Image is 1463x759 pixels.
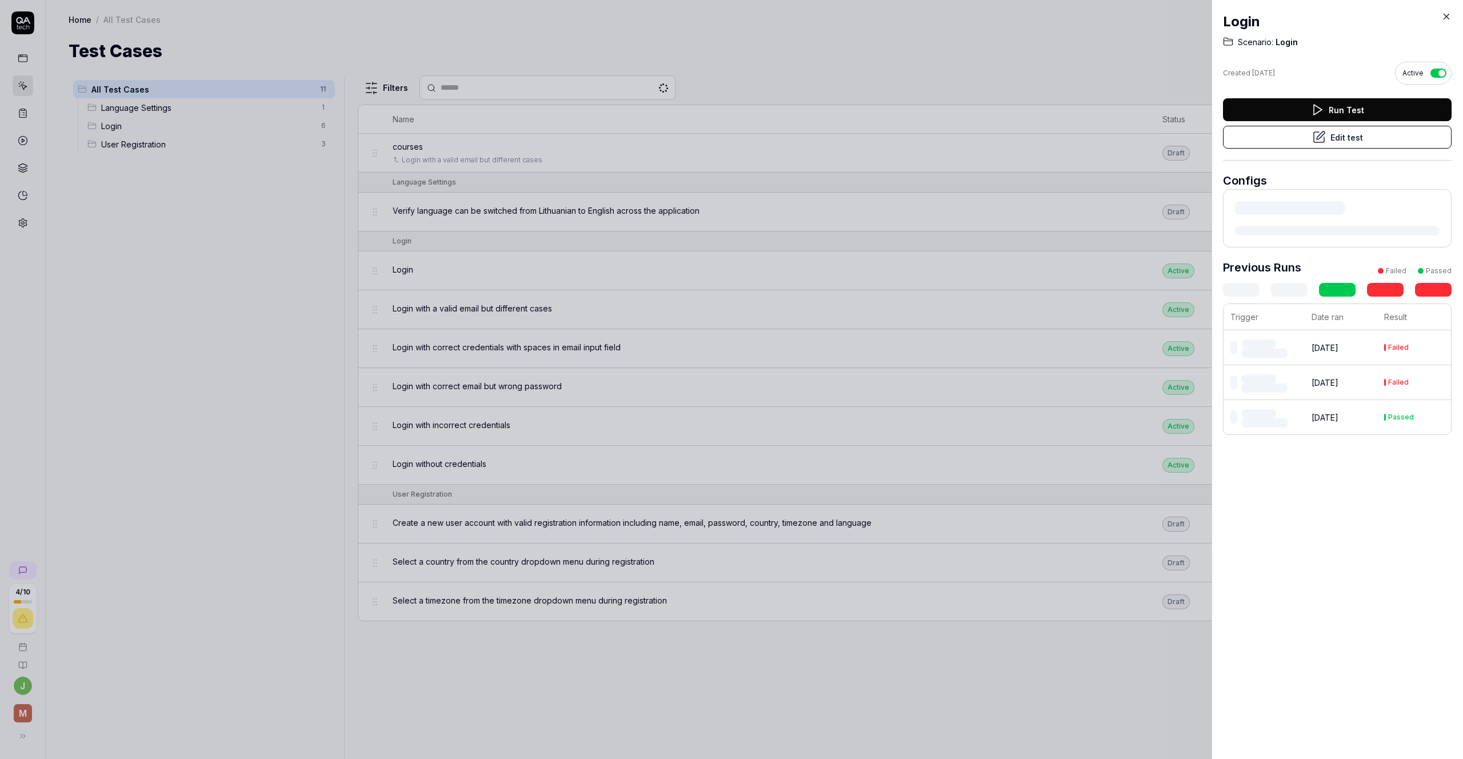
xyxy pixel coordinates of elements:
button: Run Test [1223,98,1452,121]
h2: Login [1223,11,1452,32]
time: [DATE] [1312,413,1338,422]
th: Trigger [1224,304,1305,330]
div: Passed [1426,266,1452,276]
h3: Previous Runs [1223,259,1301,276]
th: Result [1377,304,1451,330]
time: [DATE] [1312,378,1338,388]
time: [DATE] [1312,343,1338,353]
h3: Configs [1223,172,1452,189]
div: Failed [1386,266,1406,276]
span: Scenario: [1238,37,1273,48]
span: Login [1273,37,1298,48]
div: Failed [1388,344,1409,351]
button: Edit test [1223,126,1452,149]
time: [DATE] [1252,69,1275,77]
div: Created [1223,68,1275,78]
th: Date ran [1305,304,1377,330]
div: Failed [1388,379,1409,386]
span: Active [1402,68,1424,78]
div: Passed [1388,414,1414,421]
